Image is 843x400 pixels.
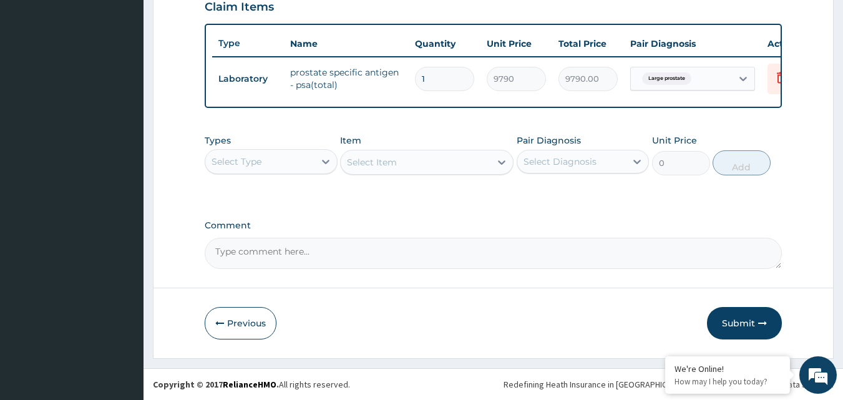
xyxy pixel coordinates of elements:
[205,135,231,146] label: Types
[6,267,238,311] textarea: Type your message and hit 'Enter'
[205,307,276,339] button: Previous
[624,31,761,56] th: Pair Diagnosis
[552,31,624,56] th: Total Price
[642,72,691,85] span: Large prostate
[675,363,781,374] div: We're Online!
[284,60,409,97] td: prostate specific antigen - psa(total)
[480,31,552,56] th: Unit Price
[284,31,409,56] th: Name
[517,134,581,147] label: Pair Diagnosis
[713,150,771,175] button: Add
[223,379,276,390] a: RelianceHMO
[504,378,834,391] div: Redefining Heath Insurance in [GEOGRAPHIC_DATA] using Telemedicine and Data Science!
[205,220,782,231] label: Comment
[340,134,361,147] label: Item
[409,31,480,56] th: Quantity
[65,70,210,86] div: Chat with us now
[707,307,782,339] button: Submit
[652,134,697,147] label: Unit Price
[675,376,781,387] p: How may I help you today?
[761,31,824,56] th: Actions
[23,62,51,94] img: d_794563401_company_1708531726252_794563401
[212,155,261,168] div: Select Type
[72,120,172,246] span: We're online!
[524,155,597,168] div: Select Diagnosis
[205,1,274,14] h3: Claim Items
[212,67,284,90] td: Laboratory
[153,379,279,390] strong: Copyright © 2017 .
[212,32,284,55] th: Type
[144,368,843,400] footer: All rights reserved.
[205,6,235,36] div: Minimize live chat window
